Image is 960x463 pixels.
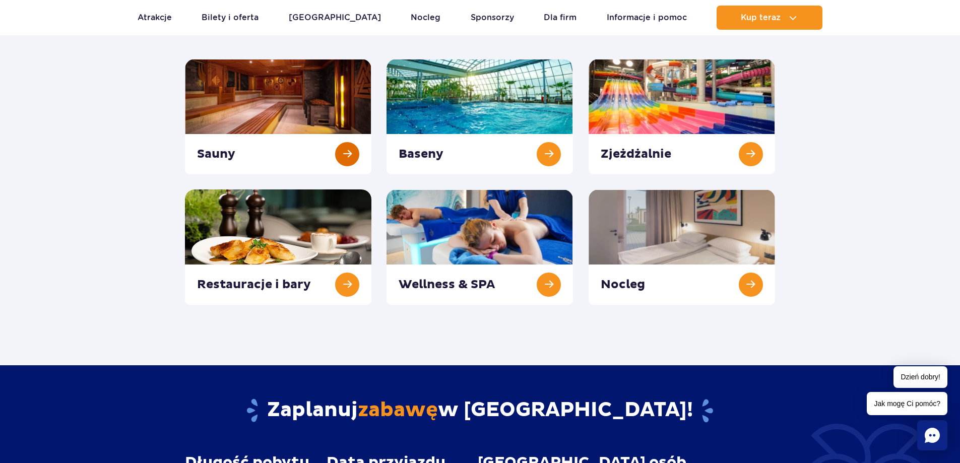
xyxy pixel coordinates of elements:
[185,398,775,424] h2: Zaplanuj w [GEOGRAPHIC_DATA]!
[471,6,514,30] a: Sponsorzy
[607,6,687,30] a: Informacje i pomoc
[741,13,781,22] span: Kup teraz
[202,6,259,30] a: Bilety i oferta
[138,6,172,30] a: Atrakcje
[289,6,381,30] a: [GEOGRAPHIC_DATA]
[411,6,440,30] a: Nocleg
[358,398,438,423] span: zabawę
[867,392,947,415] span: Jak mogę Ci pomóc?
[893,366,947,388] span: Dzień dobry!
[544,6,577,30] a: Dla firm
[717,6,822,30] button: Kup teraz
[917,420,947,450] div: Chat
